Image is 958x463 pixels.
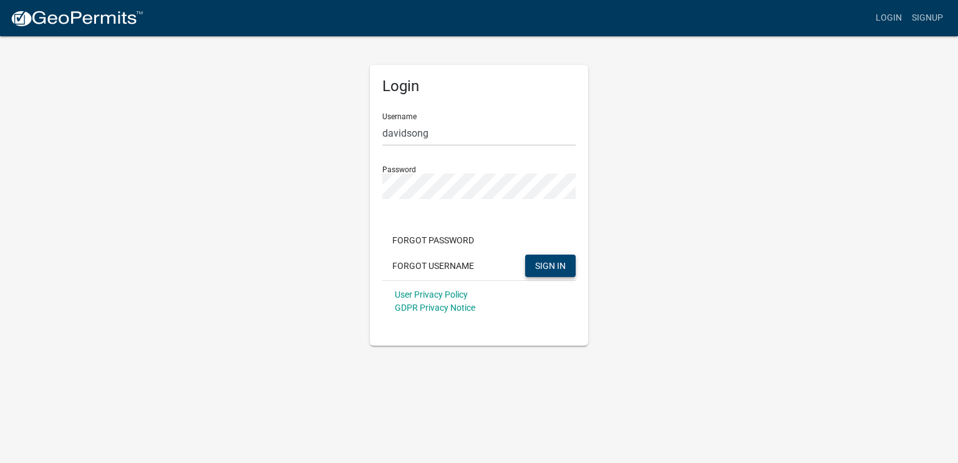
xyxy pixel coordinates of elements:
button: Forgot Password [382,229,484,251]
span: SIGN IN [535,260,566,270]
a: User Privacy Policy [395,290,468,300]
a: Login [871,6,907,30]
h5: Login [382,77,576,95]
button: SIGN IN [525,255,576,277]
button: Forgot Username [382,255,484,277]
a: GDPR Privacy Notice [395,303,475,313]
a: Signup [907,6,948,30]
